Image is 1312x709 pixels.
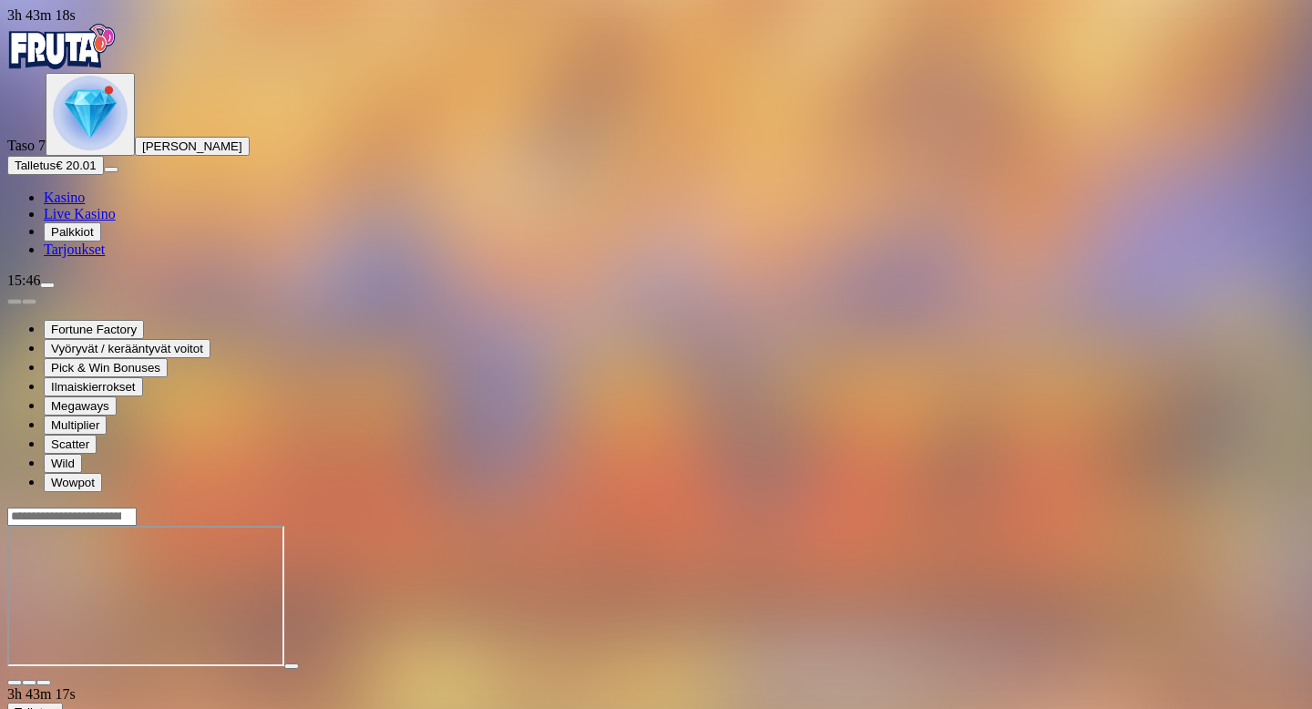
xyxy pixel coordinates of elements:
span: Taso 7 [7,138,46,153]
button: next slide [22,299,36,304]
button: Fortune Factory [44,320,144,339]
button: Wild [44,454,82,473]
iframe: Wolf Blaze WOWPOT! Megaways [7,526,284,666]
button: level unlocked [46,73,135,156]
span: Ilmaiskierrokset [51,380,136,394]
span: user session time [7,7,76,23]
span: Wowpot [51,476,95,489]
input: Search [7,508,137,526]
nav: Primary [7,24,1305,258]
button: menu [40,283,55,288]
button: Multiplier [44,416,107,435]
span: [PERSON_NAME] [142,139,242,153]
span: € 20.01 [56,159,96,172]
button: Wowpot [44,473,102,492]
span: Wild [51,457,75,470]
span: Scatter [51,437,89,451]
button: prev slide [7,299,22,304]
button: Ilmaiskierrokset [44,377,143,396]
a: Tarjoukset [44,241,105,257]
button: Pick & Win Bonuses [44,358,168,377]
span: Talletus [15,159,56,172]
span: Pick & Win Bonuses [51,361,160,375]
a: Kasino [44,190,85,205]
span: Fortune Factory [51,323,137,336]
span: 15:46 [7,272,40,288]
span: user session time [7,686,76,702]
span: Palkkiot [51,225,94,239]
button: fullscreen icon [36,680,51,685]
nav: Main menu [7,190,1305,258]
button: chevron-down icon [22,680,36,685]
span: Vyöryvät / kerääntyvät voitot [51,342,203,355]
button: Talletusplus icon€ 20.01 [7,156,104,175]
button: Scatter [44,435,97,454]
span: Megaways [51,399,109,413]
button: Palkkiot [44,222,101,241]
a: Fruta [7,57,117,72]
button: [PERSON_NAME] [135,137,250,156]
a: Live Kasino [44,206,116,221]
button: Megaways [44,396,117,416]
button: Vyöryvät / kerääntyvät voitot [44,339,210,358]
button: play icon [284,663,299,669]
img: level unlocked [53,76,128,150]
span: Multiplier [51,418,99,432]
button: menu [104,167,118,172]
img: Fruta [7,24,117,69]
button: close icon [7,680,22,685]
